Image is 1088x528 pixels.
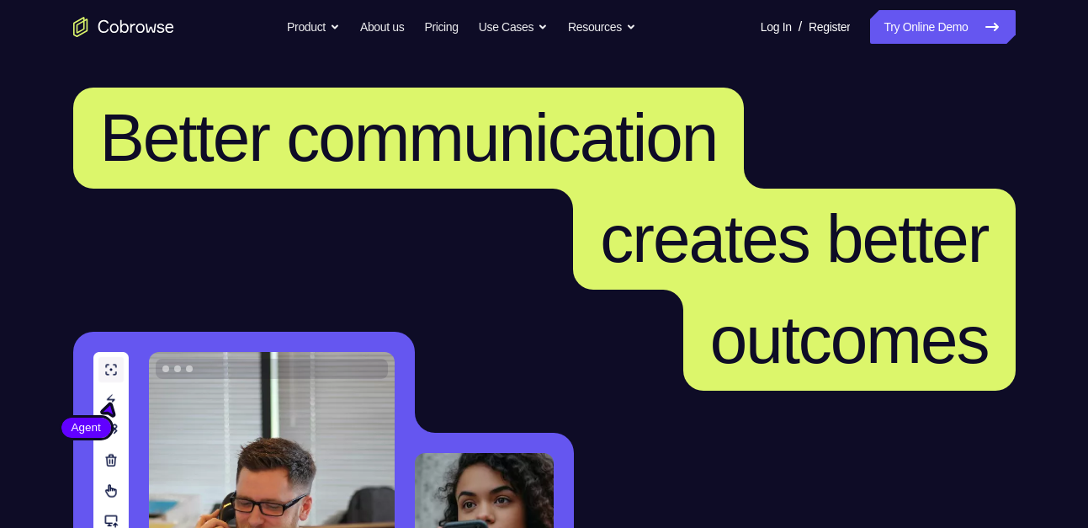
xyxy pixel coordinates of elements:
[761,10,792,44] a: Log In
[61,419,111,436] span: Agent
[600,201,988,276] span: creates better
[809,10,850,44] a: Register
[424,10,458,44] a: Pricing
[360,10,404,44] a: About us
[568,10,636,44] button: Resources
[73,17,174,37] a: Go to the home page
[799,17,802,37] span: /
[710,302,989,377] span: outcomes
[870,10,1015,44] a: Try Online Demo
[100,100,718,175] span: Better communication
[287,10,340,44] button: Product
[479,10,548,44] button: Use Cases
